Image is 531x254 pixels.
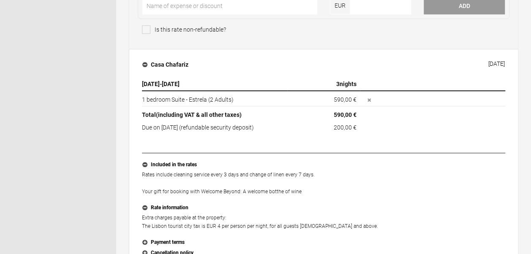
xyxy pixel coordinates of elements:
[162,81,180,87] span: [DATE]
[142,60,188,69] h4: Casa Chafariz
[142,78,287,91] th: -
[156,111,242,118] span: (including VAT & all other taxes)
[142,25,226,34] span: Is this rate non-refundable?
[336,81,340,87] span: 3
[142,213,505,230] p: Extra charges payable at the property: The Lisbon tourist city tax is EUR 4 per person per night,...
[287,78,360,91] th: nights
[142,203,505,213] button: Rate information
[334,96,357,103] flynt-currency: 590,00 €
[142,170,505,196] p: Rates include cleaning service every 3 days and change of linen every 7 days. Your gift for booki...
[334,111,357,118] flynt-currency: 590,00 €
[136,56,512,73] button: Casa Chafariz [DATE]
[142,237,505,248] button: Payment terms
[334,124,357,131] flynt-currency: 200,00 €
[142,81,160,87] span: [DATE]
[142,121,287,132] td: Due on [DATE] (refundable security deposit)
[142,106,287,122] th: Total
[142,91,287,106] td: 1 bedroom Suite - Estrela (2 Adults)
[488,60,505,67] div: [DATE]
[142,159,505,170] button: Included in the rates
